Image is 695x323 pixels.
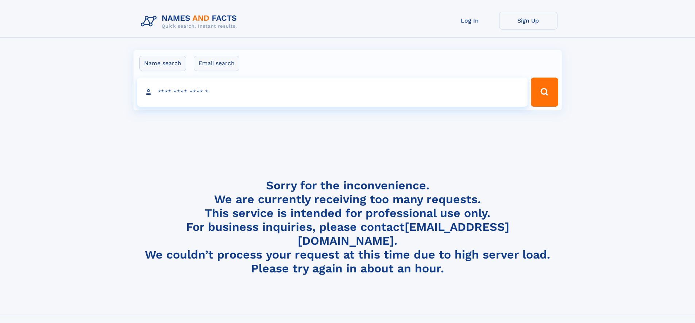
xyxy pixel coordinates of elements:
[441,12,499,29] a: Log In
[298,220,509,248] a: [EMAIL_ADDRESS][DOMAIN_NAME]
[194,56,239,71] label: Email search
[138,12,243,31] img: Logo Names and Facts
[531,78,558,107] button: Search Button
[499,12,557,29] a: Sign Up
[139,56,186,71] label: Name search
[137,78,528,107] input: search input
[138,178,557,276] h4: Sorry for the inconvenience. We are currently receiving too many requests. This service is intend...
